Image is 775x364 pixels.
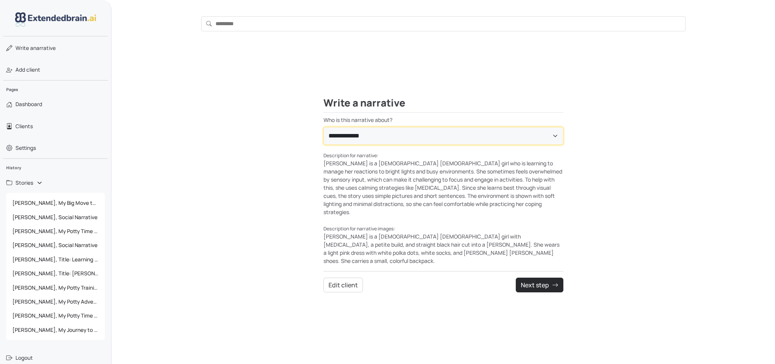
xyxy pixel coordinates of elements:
a: [PERSON_NAME], Title: Learning to Use the Potty [6,252,105,266]
span: Logout [15,354,33,362]
span: [PERSON_NAME], Title: [PERSON_NAME]'s Change of Plans [9,266,102,280]
span: [PERSON_NAME], Social Narrative [9,210,102,224]
span: [PERSON_NAME], My Potty Adventure [9,295,102,309]
span: [PERSON_NAME], My Potty Time Story [9,309,102,323]
span: Dashboard [15,100,42,108]
span: Add client [15,66,40,74]
span: Settings [15,144,36,152]
div: [PERSON_NAME] is a [DEMOGRAPHIC_DATA] [DEMOGRAPHIC_DATA] girl who is learning to manage her react... [323,151,563,216]
div: [PERSON_NAME] is a [DEMOGRAPHIC_DATA] [DEMOGRAPHIC_DATA] girl with [MEDICAL_DATA], a petite build... [323,224,563,265]
a: [PERSON_NAME], My Potty Time Story [6,309,105,323]
a: [PERSON_NAME], My Potty Time Adventure [6,224,105,238]
a: [PERSON_NAME], My Journey to Getting a [MEDICAL_DATA] [6,323,105,337]
label: Who is this narrative about? [323,116,563,124]
span: [PERSON_NAME], Title: Learning to Use the Potty [9,252,102,266]
span: Stories [15,179,33,187]
a: [PERSON_NAME], My Big Move to a New Home [6,196,105,210]
span: [PERSON_NAME], Social Narrative [9,238,102,252]
span: [PERSON_NAME], My Potty Training Adventure [9,281,102,295]
span: [PERSON_NAME], My Potty Time Adventure [9,224,102,238]
a: [PERSON_NAME], My Potty Adventure [6,295,105,309]
small: Description for narrative: [323,152,378,159]
a: [PERSON_NAME], Social Narrative [6,238,105,252]
span: Write a [15,45,33,52]
button: Edit client [323,278,363,292]
small: Description for narrative images: [323,225,395,232]
span: [PERSON_NAME], My Big Move to a New Home [9,196,102,210]
a: [PERSON_NAME], My Potty Training Adventure [6,281,105,295]
h2: Write a narrative [323,97,563,113]
a: [PERSON_NAME], Social Narrative [6,210,105,224]
img: logo [15,12,96,27]
span: [PERSON_NAME], My Journey to Getting a [MEDICAL_DATA] [9,323,102,337]
a: [PERSON_NAME], Title: [PERSON_NAME]'s Change of Plans [6,266,105,280]
button: Next step [516,278,563,292]
span: Clients [15,122,33,130]
span: narrative [15,44,56,52]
